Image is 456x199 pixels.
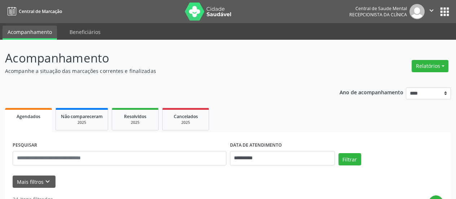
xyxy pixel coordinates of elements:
[412,60,448,72] button: Relatórios
[438,5,451,18] button: apps
[17,113,40,120] span: Agendados
[340,87,403,96] p: Ano de acompanhamento
[13,176,56,188] button: Mais filtroskeyboard_arrow_down
[5,5,62,17] a: Central de Marcação
[124,113,146,120] span: Resolvidos
[409,4,425,19] img: img
[61,113,103,120] span: Não compareceram
[117,120,153,125] div: 2025
[174,113,198,120] span: Cancelados
[428,7,435,14] i: 
[349,5,407,12] div: Central de Saude Mental
[168,120,204,125] div: 2025
[65,26,106,38] a: Beneficiários
[349,12,407,18] span: Recepcionista da clínica
[13,140,37,151] label: PESQUISAR
[425,4,438,19] button: 
[338,153,361,165] button: Filtrar
[5,49,317,67] p: Acompanhamento
[19,8,62,14] span: Central de Marcação
[61,120,103,125] div: 2025
[5,67,317,75] p: Acompanhe a situação das marcações correntes e finalizadas
[44,178,52,186] i: keyboard_arrow_down
[3,26,57,40] a: Acompanhamento
[230,140,282,151] label: DATA DE ATENDIMENTO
